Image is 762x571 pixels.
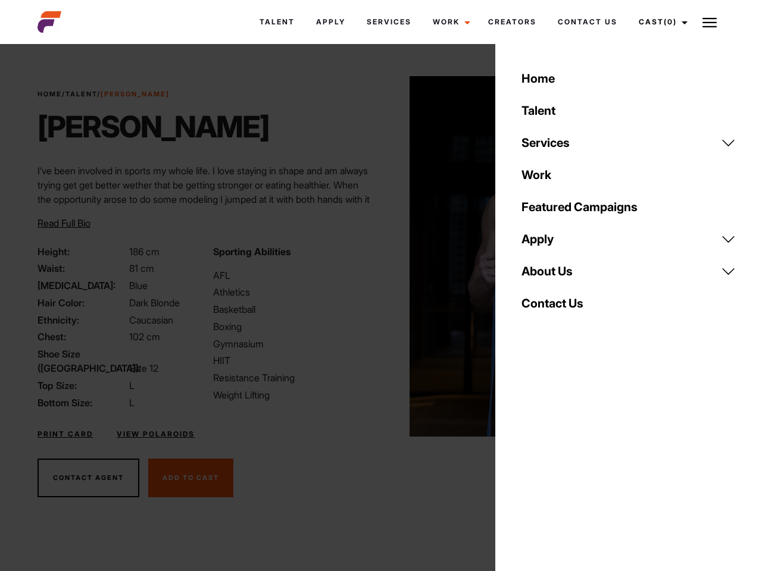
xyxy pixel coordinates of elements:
[213,388,374,402] li: Weight Lifting
[213,371,374,385] li: Resistance Training
[213,319,374,334] li: Boxing
[38,396,127,410] span: Bottom Size:
[129,362,158,374] span: Size 12
[38,216,90,230] button: Read Full Bio
[514,223,743,255] a: Apply
[38,330,127,344] span: Chest:
[213,337,374,351] li: Gymnasium
[129,280,148,291] span: Blue
[148,459,233,498] button: Add To Cast
[628,6,695,38] a: Cast(0)
[422,6,477,38] a: Work
[129,246,160,258] span: 186 cm
[514,191,743,223] a: Featured Campaigns
[514,95,743,127] a: Talent
[129,331,160,343] span: 102 cm
[117,429,195,440] a: View Polaroids
[356,6,422,38] a: Services
[38,109,269,145] h1: [PERSON_NAME]
[477,6,547,38] a: Creators
[664,17,677,26] span: (0)
[249,6,305,38] a: Talent
[213,302,374,316] li: Basketball
[213,285,374,299] li: Athletics
[514,62,743,95] a: Home
[213,268,374,283] li: AFL
[38,244,127,259] span: Height:
[547,6,628,38] a: Contact Us
[514,255,743,287] a: About Us
[702,15,717,30] img: Burger icon
[163,473,219,482] span: Add To Cast
[38,278,127,293] span: [MEDICAL_DATA]:
[213,353,374,368] li: HIIT
[38,459,139,498] button: Contact Agent
[129,397,135,409] span: L
[65,90,97,98] a: Talent
[514,159,743,191] a: Work
[38,164,374,263] p: I’ve been involved in sports my whole life. I love staying in shape and am always trying get get ...
[305,6,356,38] a: Apply
[38,89,170,99] span: / /
[129,297,180,309] span: Dark Blonde
[38,378,127,393] span: Top Size:
[129,379,135,391] span: L
[129,262,154,274] span: 81 cm
[38,296,127,310] span: Hair Color:
[38,313,127,327] span: Ethnicity:
[38,429,93,440] a: Print Card
[38,261,127,275] span: Waist:
[38,217,90,229] span: Read Full Bio
[38,90,62,98] a: Home
[129,314,173,326] span: Caucasian
[101,90,170,98] strong: [PERSON_NAME]
[38,10,61,34] img: cropped-aefm-brand-fav-22-square.png
[514,287,743,319] a: Contact Us
[514,127,743,159] a: Services
[38,347,127,375] span: Shoe Size ([GEOGRAPHIC_DATA]):
[213,246,291,258] strong: Sporting Abilities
